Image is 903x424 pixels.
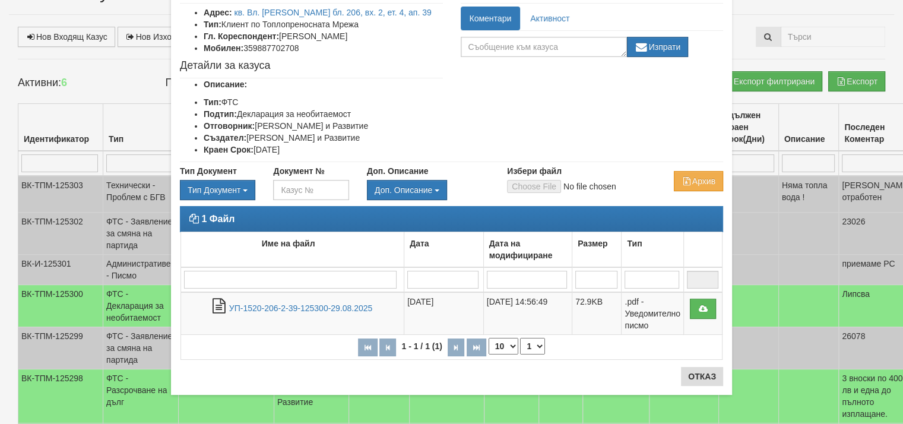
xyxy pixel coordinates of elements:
[180,180,255,200] button: Тип Документ
[273,180,348,200] input: Казус №
[404,232,484,268] td: Дата: No sort applied, activate to apply an ascending sort
[204,30,443,42] li: [PERSON_NAME]
[180,165,237,177] label: Тип Документ
[204,18,443,30] li: Клиент по Топлопреносната Мрежа
[448,338,464,356] button: Следваща страница
[204,132,443,144] li: [PERSON_NAME] и Развитие
[204,43,243,53] b: Мобилен:
[204,108,443,120] li: Декларация за необитаемост
[181,232,404,268] td: Име на файл: No sort applied, activate to apply an ascending sort
[367,165,428,177] label: Доп. Описание
[201,214,235,224] strong: 1 Файл
[180,180,255,200] div: Двоен клик, за изчистване на избраната стойност.
[204,97,221,107] b: Тип:
[520,338,545,355] select: Страница номер
[204,144,443,156] li: [DATE]
[204,42,443,54] li: 359887702708
[188,185,240,195] span: Тип Документ
[483,292,572,335] td: [DATE] 14:56:49
[375,185,432,195] span: Доп. Описание
[204,80,247,89] b: Описание:
[627,239,642,248] b: Тип
[180,60,443,72] h4: Детайли за казуса
[683,232,722,268] td: : No sort applied, activate to apply an ascending sort
[204,145,254,154] b: Краен Срок:
[204,120,443,132] li: [PERSON_NAME] и Развитие
[262,239,315,248] b: Име на файл
[204,96,443,108] li: ФТС
[235,8,432,17] a: кв. Вл. [PERSON_NAME] бл. 206, вх. 2, ет. 4, ап. 39
[489,338,518,355] select: Брой редове на страница
[627,37,689,57] button: Изпрати
[273,165,324,177] label: Документ №
[622,232,684,268] td: Тип: No sort applied, activate to apply an ascending sort
[467,338,486,356] button: Последна страница
[674,171,723,191] button: Архив
[398,341,445,351] span: 1 - 1 / 1 (1)
[204,121,255,131] b: Отговорник:
[489,239,553,260] b: Дата на модифициране
[204,109,237,119] b: Подтип:
[379,338,396,356] button: Предишна страница
[204,8,232,17] b: Адрес:
[204,133,246,143] b: Създател:
[461,7,521,30] a: Коментари
[521,7,578,30] a: Активност
[367,180,489,200] div: Двоен клик, за изчистване на избраната стойност.
[358,338,378,356] button: Първа страница
[578,239,607,248] b: Размер
[410,239,429,248] b: Дата
[483,232,572,268] td: Дата на модифициране: No sort applied, activate to apply an ascending sort
[681,367,723,386] button: Отказ
[204,20,221,29] b: Тип:
[404,292,484,335] td: [DATE]
[204,31,279,41] b: Гл. Кореспондент:
[507,165,562,177] label: Избери файл
[367,180,447,200] button: Доп. Описание
[572,232,622,268] td: Размер: No sort applied, activate to apply an ascending sort
[181,292,723,335] tr: УП-1520-206-2-39-125300-29.08.2025.pdf - Уведомително писмо
[572,292,622,335] td: 72.9KB
[622,292,684,335] td: .pdf - Уведомително писмо
[229,303,373,313] a: УП-1520-206-2-39-125300-29.08.2025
